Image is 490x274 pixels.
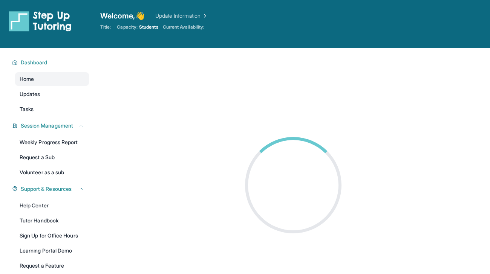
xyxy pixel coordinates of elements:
span: Welcome, 👋 [100,11,145,21]
a: Tutor Handbook [15,214,89,227]
span: Students [139,24,158,30]
a: Request a Sub [15,151,89,164]
span: Session Management [21,122,73,129]
span: Current Availability: [163,24,204,30]
span: Tasks [20,105,34,113]
img: Chevron Right [201,12,208,20]
button: Dashboard [18,59,84,66]
button: Session Management [18,122,84,129]
span: Home [20,75,34,83]
button: Support & Resources [18,185,84,193]
a: Help Center [15,199,89,212]
a: Learning Portal Demo [15,244,89,257]
a: Home [15,72,89,86]
span: Updates [20,90,40,98]
span: Dashboard [21,59,47,66]
span: Support & Resources [21,185,72,193]
a: Sign Up for Office Hours [15,229,89,242]
a: Volunteer as a sub [15,166,89,179]
span: Capacity: [117,24,138,30]
img: logo [9,11,72,32]
a: Updates [15,87,89,101]
span: Title: [100,24,111,30]
a: Tasks [15,102,89,116]
a: Request a Feature [15,259,89,272]
a: Update Information [155,12,208,20]
a: Weekly Progress Report [15,135,89,149]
